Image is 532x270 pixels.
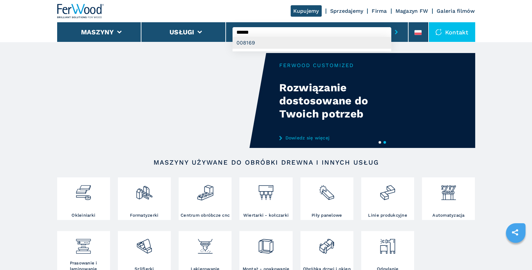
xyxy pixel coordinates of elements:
button: Maszyny [81,28,114,36]
img: levigatrici_2.png [136,233,153,255]
a: Galeria filmów [437,8,475,14]
a: Centrum obróbcze cnc [179,177,232,220]
img: montaggio_imballaggio_2.png [257,233,275,255]
h3: Centrum obróbcze cnc [181,212,230,218]
a: Wiertarki - kołczarki [239,177,292,220]
img: linee_di_produzione_2.png [379,179,396,201]
h3: Formatyzerki [130,212,158,218]
h3: Okleiniarki [72,212,95,218]
a: Sprzedajemy [330,8,363,14]
img: centro_di_lavoro_cnc_2.png [197,179,214,201]
img: squadratrici_2.png [136,179,153,201]
h3: Wiertarki - kołczarki [243,212,289,218]
a: Okleiniarki [57,177,110,220]
img: verniciatura_1.png [197,233,214,255]
img: sezionatrici_2.png [318,179,335,201]
img: bordatrici_1.png [75,179,92,201]
a: Piły panelowe [300,177,353,220]
a: Magazyn FW [395,8,428,14]
img: automazione.png [440,179,457,201]
button: Usługi [169,28,194,36]
div: 008169 [233,37,391,49]
div: Kontakt [429,22,475,42]
a: Kupujemy [291,5,322,17]
img: foratrici_inseritrici_2.png [257,179,275,201]
a: Automatyzacja [422,177,475,220]
a: Formatyzerki [118,177,171,220]
h2: Maszyny używane do obróbki drewna i innych usług [78,158,454,166]
img: Kontakt [435,29,442,35]
h3: Automatyzacja [432,212,464,218]
img: lavorazione_porte_finestre_2.png [318,233,335,255]
h3: Piły panelowe [312,212,342,218]
a: Dowiedz się więcej [279,135,407,140]
button: 2 [383,141,386,144]
img: pressa-strettoia.png [75,233,92,255]
video: Your browser does not support the video tag. [57,53,266,148]
h3: Linie produkcyjne [368,212,407,218]
a: Firma [372,8,387,14]
a: Linie produkcyjne [361,177,414,220]
iframe: Chat [504,241,527,265]
button: submit-button [391,25,401,40]
button: 1 [379,141,381,144]
img: Ferwood [57,4,104,18]
a: sharethis [507,224,523,241]
img: aspirazione_1.png [379,233,396,255]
